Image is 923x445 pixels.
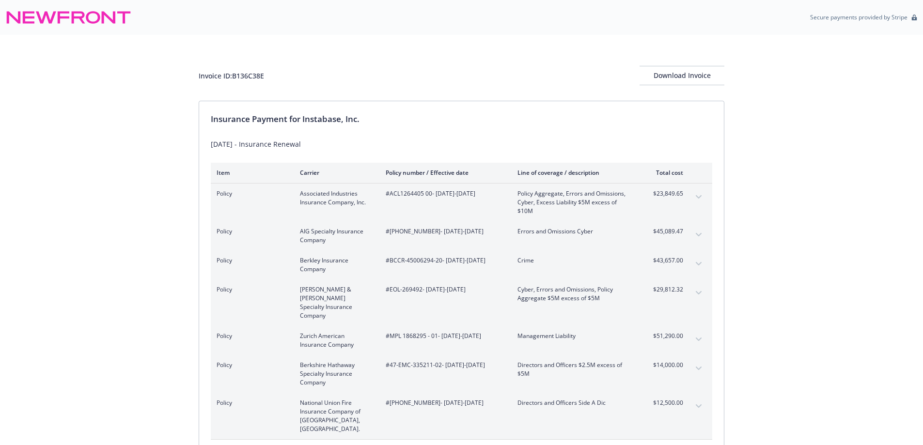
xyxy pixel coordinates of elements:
[211,113,712,125] div: Insurance Payment for Instabase, Inc.
[211,184,712,221] div: PolicyAssociated Industries Insurance Company, Inc.#ACL1264405 00- [DATE]-[DATE]Policy Aggregate,...
[647,285,683,294] span: $29,812.32
[300,256,370,274] span: Berkley Insurance Company
[386,189,502,198] span: #ACL1264405 00 - [DATE]-[DATE]
[211,250,712,279] div: PolicyBerkley Insurance Company#BCCR-45006294-20- [DATE]-[DATE]Crime$43,657.00expand content
[517,256,631,265] span: Crime
[217,256,284,265] span: Policy
[517,169,631,177] div: Line of coverage / description
[386,256,502,265] span: #BCCR-45006294-20 - [DATE]-[DATE]
[647,189,683,198] span: $23,849.65
[217,332,284,340] span: Policy
[691,332,706,347] button: expand content
[517,399,631,407] span: Directors and Officers Side A Dic
[517,285,631,303] span: Cyber, Errors and Omissions, Policy Aggregate $5M excess of $5M
[386,169,502,177] div: Policy number / Effective date
[647,169,683,177] div: Total cost
[691,256,706,272] button: expand content
[517,361,631,378] span: Directors and Officers $2.5M excess of $5M
[386,227,502,236] span: #[PHONE_NUMBER] - [DATE]-[DATE]
[647,361,683,369] span: $14,000.00
[640,66,724,85] button: Download Invoice
[300,227,370,245] span: AIG Specialty Insurance Company
[211,355,712,393] div: PolicyBerkshire Hathaway Specialty Insurance Company#47-EMC-335211-02- [DATE]-[DATE]Directors and...
[386,285,502,294] span: #EOL-269492 - [DATE]-[DATE]
[300,189,370,207] span: Associated Industries Insurance Company, Inc.
[217,285,284,294] span: Policy
[217,399,284,407] span: Policy
[517,227,631,236] span: Errors and Omissions Cyber
[517,189,631,215] span: Policy Aggregate, Errors and Omissions, Cyber, Excess Liability $5M excess of $10M
[300,285,370,320] span: [PERSON_NAME] & [PERSON_NAME] Specialty Insurance Company
[386,332,502,340] span: #MPL 1868295 - 01 - [DATE]-[DATE]
[300,169,370,177] div: Carrier
[211,139,712,149] div: [DATE] - Insurance Renewal
[300,399,370,433] span: National Union Fire Insurance Company of [GEOGRAPHIC_DATA], [GEOGRAPHIC_DATA].
[217,227,284,236] span: Policy
[691,399,706,414] button: expand content
[211,393,712,439] div: PolicyNational Union Fire Insurance Company of [GEOGRAPHIC_DATA], [GEOGRAPHIC_DATA].#[PHONE_NUMBE...
[211,279,712,326] div: Policy[PERSON_NAME] & [PERSON_NAME] Specialty Insurance Company#EOL-269492- [DATE]-[DATE]Cyber, E...
[517,332,631,340] span: Management Liability
[647,256,683,265] span: $43,657.00
[300,361,370,387] span: Berkshire Hathaway Specialty Insurance Company
[217,189,284,198] span: Policy
[211,326,712,355] div: PolicyZurich American Insurance Company#MPL 1868295 - 01- [DATE]-[DATE]Management Liability$51,29...
[691,189,706,205] button: expand content
[386,361,502,369] span: #47-EMC-335211-02 - [DATE]-[DATE]
[211,221,712,250] div: PolicyAIG Specialty Insurance Company#[PHONE_NUMBER]- [DATE]-[DATE]Errors and Omissions Cyber$45,...
[647,332,683,340] span: $51,290.00
[300,332,370,349] span: Zurich American Insurance Company
[691,361,706,376] button: expand content
[217,169,284,177] div: Item
[199,71,264,81] div: Invoice ID: B136C38E
[691,227,706,243] button: expand content
[647,399,683,407] span: $12,500.00
[386,399,502,407] span: #[PHONE_NUMBER] - [DATE]-[DATE]
[810,13,907,21] p: Secure payments provided by Stripe
[217,361,284,369] span: Policy
[647,227,683,236] span: $45,089.47
[691,285,706,301] button: expand content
